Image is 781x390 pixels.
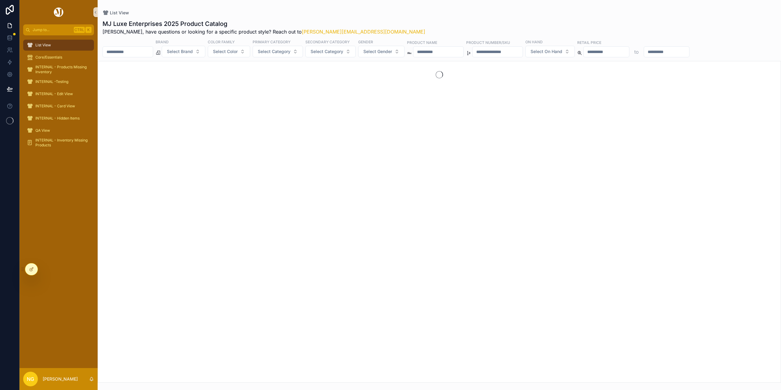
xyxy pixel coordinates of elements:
[253,46,303,57] button: Select Button
[305,46,356,57] button: Select Button
[23,24,94,35] button: Jump to...CtrlK
[35,91,73,96] span: INTERNAL - Edit View
[253,39,290,45] label: Primary Category
[33,27,71,32] span: Jump to...
[302,29,425,35] a: [PERSON_NAME][EMAIL_ADDRESS][DOMAIN_NAME]
[43,376,78,382] p: [PERSON_NAME]
[35,116,80,121] span: INTERNAL - Hidden Items
[53,7,64,17] img: App logo
[35,104,75,109] span: INTERNAL - Card View
[466,40,510,45] label: Product Number/SKU
[525,46,575,57] button: Select Button
[525,39,543,45] label: On Hand
[162,46,205,57] button: Select Button
[23,76,94,87] a: INTERNAL -Testing
[577,40,601,45] label: Retail Price
[531,48,562,55] span: Select On Hand
[363,48,392,55] span: Select Gender
[35,43,51,48] span: List View
[23,40,94,51] a: List View
[358,39,373,45] label: Gender
[311,48,343,55] span: Select Category
[35,79,68,84] span: INTERNAL -Testing
[634,48,639,55] p: to
[20,35,98,156] div: scrollable content
[23,125,94,136] a: QA View
[86,27,91,32] span: K
[208,46,250,57] button: Select Button
[103,10,129,16] a: List View
[103,28,425,35] span: [PERSON_NAME], have questions or looking for a specific product style? Reach out to
[23,88,94,99] a: INTERNAL - Edit View
[35,128,50,133] span: QA View
[23,64,94,75] a: INTERNAL - Products Missing Inventory
[167,48,193,55] span: Select Brand
[23,101,94,112] a: INTERNAL - Card View
[258,48,290,55] span: Select Category
[23,137,94,148] a: INTERNAL - Inventory Missing Products
[27,375,34,383] span: NG
[23,52,94,63] a: Core/Essentials
[35,65,88,74] span: INTERNAL - Products Missing Inventory
[35,55,62,60] span: Core/Essentials
[208,39,235,45] label: Color Family
[305,39,350,45] label: Secondary Category
[23,113,94,124] a: INTERNAL - Hidden Items
[358,46,405,57] button: Select Button
[213,48,238,55] span: Select Color
[156,39,169,45] label: Brand
[110,10,129,16] span: List View
[35,138,88,148] span: INTERNAL - Inventory Missing Products
[103,20,425,28] h1: MJ Luxe Enterprises 2025 Product Catalog
[74,27,85,33] span: Ctrl
[407,40,437,45] label: Product Name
